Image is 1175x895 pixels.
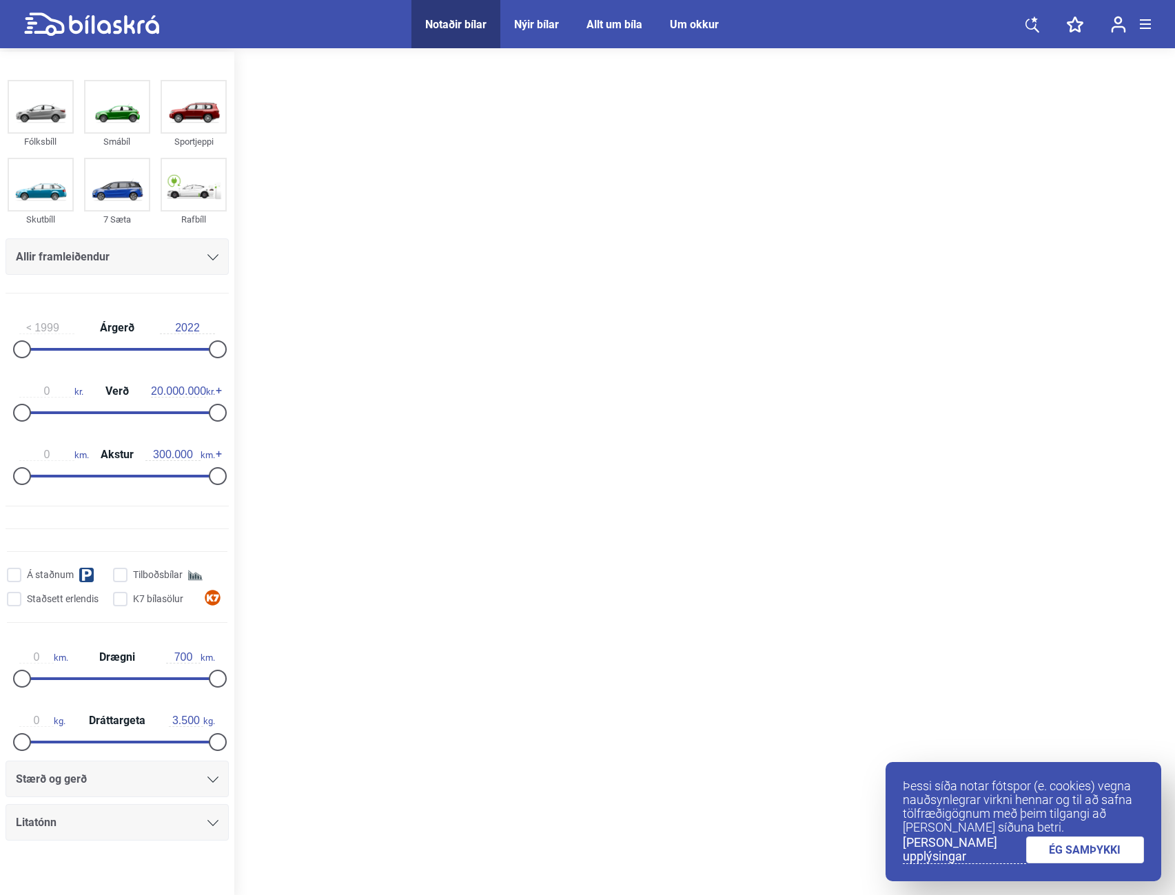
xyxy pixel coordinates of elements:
[16,770,87,789] span: Stærð og gerð
[96,652,139,663] span: Drægni
[16,247,110,267] span: Allir framleiðendur
[514,18,559,31] a: Nýir bílar
[166,651,215,663] span: km.
[903,779,1144,834] p: Þessi síða notar fótspor (e. cookies) vegna nauðsynlegrar virkni hennar og til að safna tölfræðig...
[133,568,183,582] span: Tilboðsbílar
[16,813,57,832] span: Litatónn
[19,651,68,663] span: km.
[903,836,1026,864] a: [PERSON_NAME] upplýsingar
[161,212,227,227] div: Rafbíll
[96,322,138,333] span: Árgerð
[8,134,74,150] div: Fólksbíll
[1026,836,1145,863] a: ÉG SAMÞYKKI
[586,18,642,31] a: Allt um bíla
[84,134,150,150] div: Smábíl
[8,212,74,227] div: Skutbíll
[670,18,719,31] a: Um okkur
[1111,16,1126,33] img: user-login.svg
[425,18,487,31] a: Notaðir bílar
[19,449,89,461] span: km.
[19,714,65,727] span: kg.
[145,449,215,461] span: km.
[169,714,215,727] span: kg.
[161,134,227,150] div: Sportjeppi
[19,385,83,398] span: kr.
[27,568,74,582] span: Á staðnum
[97,449,137,460] span: Akstur
[133,592,183,606] span: K7 bílasölur
[85,715,149,726] span: Dráttargeta
[84,212,150,227] div: 7 Sæta
[27,592,99,606] span: Staðsett erlendis
[102,386,132,397] span: Verð
[151,385,215,398] span: kr.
